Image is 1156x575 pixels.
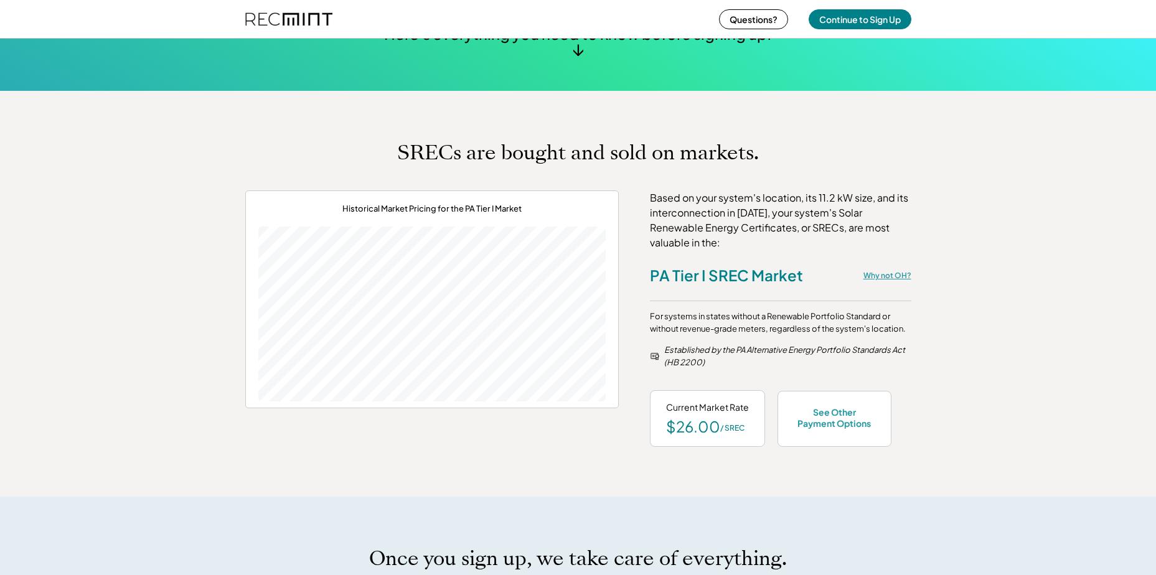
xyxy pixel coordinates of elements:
[650,190,911,250] div: Based on your system's location, its 11.2 kW size, and its interconnection in [DATE], your system...
[650,311,911,335] div: For systems in states without a Renewable Portfolio Standard or without revenue-grade meters, reg...
[572,39,584,58] div: ↓
[664,344,911,368] div: Established by the PA Alternative Energy Portfolio Standards Act (HB 2200)
[650,266,803,285] div: PA Tier I SREC Market
[863,271,911,281] div: Why not OH?
[720,423,745,434] div: / SREC
[666,419,720,434] div: $26.00
[666,401,749,414] div: Current Market Rate
[245,2,332,35] img: recmint-logotype%403x%20%281%29.jpeg
[369,546,787,571] h1: Once you sign up, we take care of everything.
[342,203,522,214] div: Historical Market Pricing for the PA Tier I Market
[719,9,788,29] button: Questions?
[794,406,875,429] div: See Other Payment Options
[809,9,911,29] button: Continue to Sign Up
[397,141,759,165] h1: SRECs are bought and sold on markets.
